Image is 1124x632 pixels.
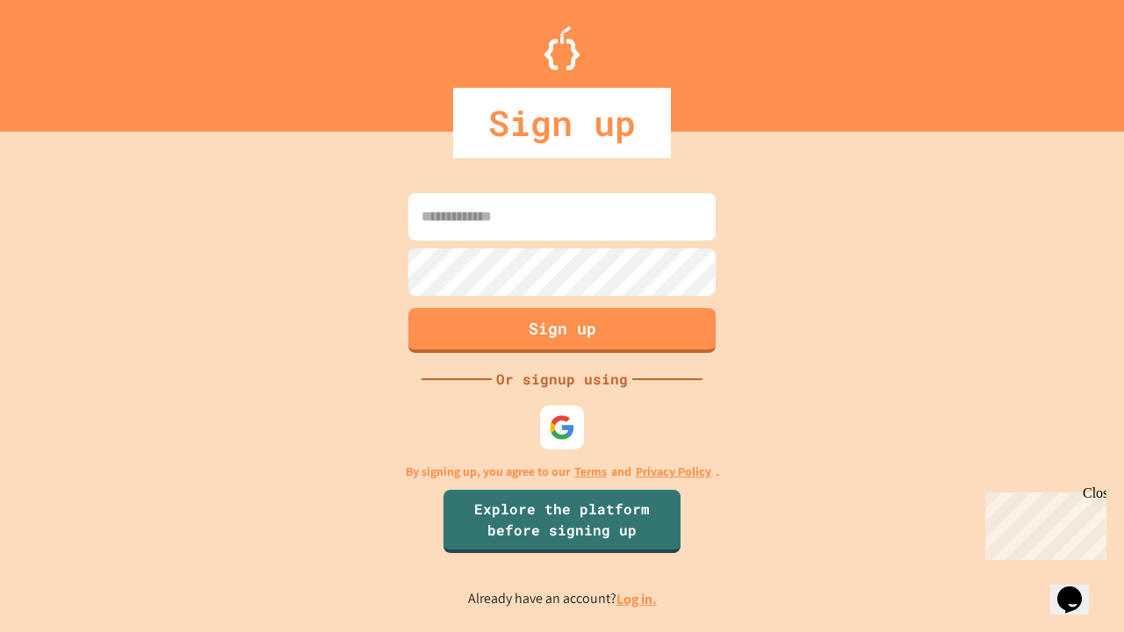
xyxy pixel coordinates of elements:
[978,485,1106,560] iframe: chat widget
[7,7,121,111] div: Chat with us now!Close
[453,88,671,158] div: Sign up
[468,588,657,610] p: Already have an account?
[574,463,607,481] a: Terms
[406,463,719,481] p: By signing up, you agree to our and .
[549,414,575,441] img: google-icon.svg
[616,590,657,608] a: Log in.
[492,369,632,390] div: Or signup using
[544,26,580,70] img: Logo.svg
[408,308,716,353] button: Sign up
[636,463,711,481] a: Privacy Policy
[443,490,681,553] a: Explore the platform before signing up
[1050,562,1106,614] iframe: chat widget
